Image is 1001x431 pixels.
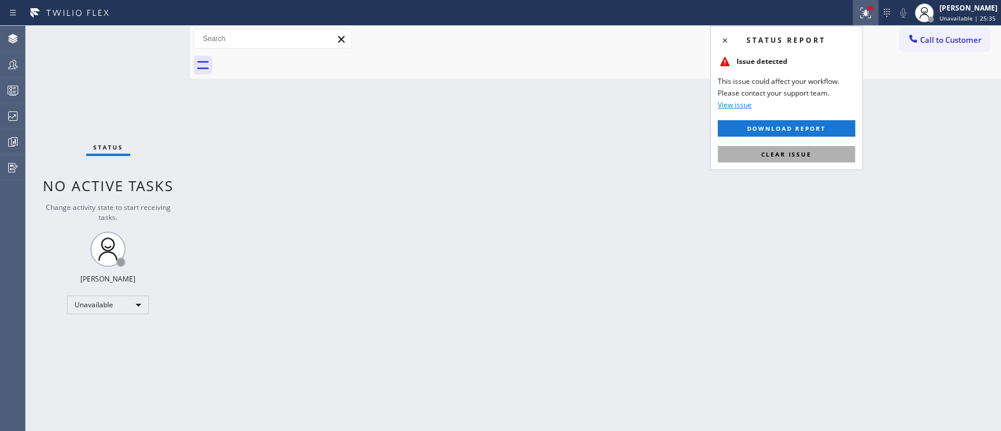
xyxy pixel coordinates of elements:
input: Search [194,29,351,48]
div: [PERSON_NAME] [939,3,997,13]
button: Call to Customer [900,29,989,51]
div: [PERSON_NAME] [80,274,135,284]
span: Status [93,143,123,151]
span: No active tasks [43,176,174,195]
div: Unavailable [67,296,149,314]
span: Unavailable | 25:35 [939,14,996,22]
span: Change activity state to start receiving tasks. [46,202,171,222]
span: Call to Customer [920,35,982,45]
button: Mute [895,5,911,21]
